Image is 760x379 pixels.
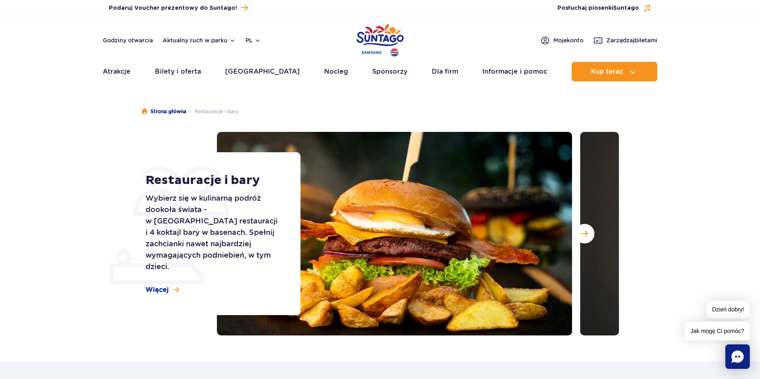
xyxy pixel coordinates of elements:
[146,285,179,294] a: Więcej
[725,344,750,369] div: Chat
[482,62,547,81] a: Informacje i pomoc
[706,301,750,318] span: Dzień dobry!
[557,4,639,12] span: Posłuchaj piosenki
[591,68,623,75] span: Kup teraz
[572,62,657,81] button: Kup teraz
[146,193,282,272] p: Wybierz się w kulinarną podróż dookoła świata - w [GEOGRAPHIC_DATA] restauracji i 4 koktajl bary ...
[575,224,594,243] button: Następny slajd
[146,173,282,188] h1: Restauracje i bary
[540,35,583,45] a: Mojekonto
[163,37,236,44] button: Aktualny ruch w parku
[109,2,248,13] a: Podaruj Voucher prezentowy do Suntago!
[225,62,300,81] a: [GEOGRAPHIC_DATA]
[146,285,169,294] span: Więcej
[553,36,583,44] span: Moje konto
[155,62,201,81] a: Bilety i oferta
[606,36,657,44] span: Zarządzaj biletami
[324,62,348,81] a: Nocleg
[103,36,153,44] a: Godziny otwarcia
[372,62,407,81] a: Sponsorzy
[593,35,657,45] a: Zarządzajbiletami
[109,4,237,12] span: Podaruj Voucher prezentowy do Suntago!
[245,36,261,44] button: pl
[186,107,239,116] li: Restauracje i bary
[432,62,458,81] a: Dla firm
[685,322,750,340] span: Jak mogę Ci pomóc?
[356,20,404,58] a: Park of Poland
[141,107,186,116] a: Strona główna
[557,4,651,12] button: Posłuchaj piosenkiSuntago
[103,62,130,81] a: Atrakcje
[613,5,639,11] span: Suntago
